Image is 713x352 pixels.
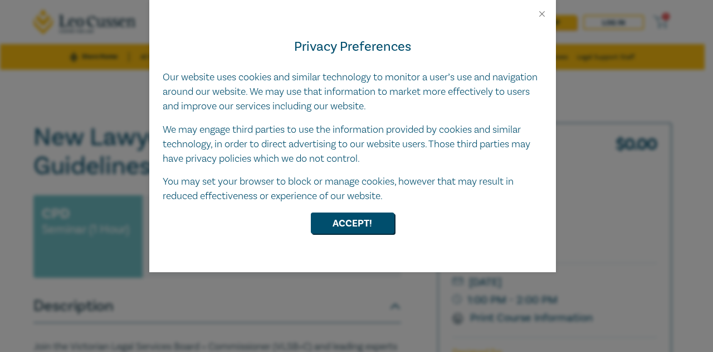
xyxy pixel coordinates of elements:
[311,213,394,234] button: Accept!
[163,175,543,204] p: You may set your browser to block or manage cookies, however that may result in reduced effective...
[163,123,543,166] p: We may engage third parties to use the information provided by cookies and similar technology, in...
[537,9,547,19] button: Close
[163,70,543,114] p: Our website uses cookies and similar technology to monitor a user’s use and navigation around our...
[163,37,543,57] h4: Privacy Preferences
